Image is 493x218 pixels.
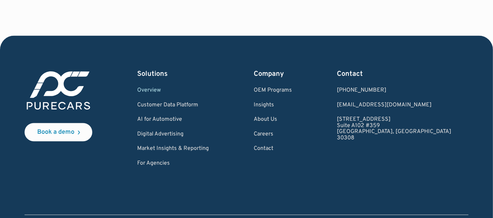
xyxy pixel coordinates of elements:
a: Overview [137,88,209,94]
a: OEM Programs [254,88,292,94]
a: AI for Automotive [137,117,209,123]
a: For Agencies [137,161,209,167]
a: Contact [254,146,292,152]
div: Book a demo [37,130,74,136]
div: Contact [337,70,452,79]
img: purecars logo [25,70,92,112]
a: Careers [254,132,292,138]
a: [STREET_ADDRESS]Suite A102 #359[GEOGRAPHIC_DATA], [GEOGRAPHIC_DATA]30308 [337,117,452,141]
div: [PHONE_NUMBER] [337,88,452,94]
a: Insights [254,103,292,109]
a: Digital Advertising [137,132,209,138]
a: Market Insights & Reporting [137,146,209,152]
div: Solutions [137,70,209,79]
a: About Us [254,117,292,123]
a: Book a demo [25,123,92,141]
a: Email us [337,103,452,109]
div: Company [254,70,292,79]
a: Customer Data Platform [137,103,209,109]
